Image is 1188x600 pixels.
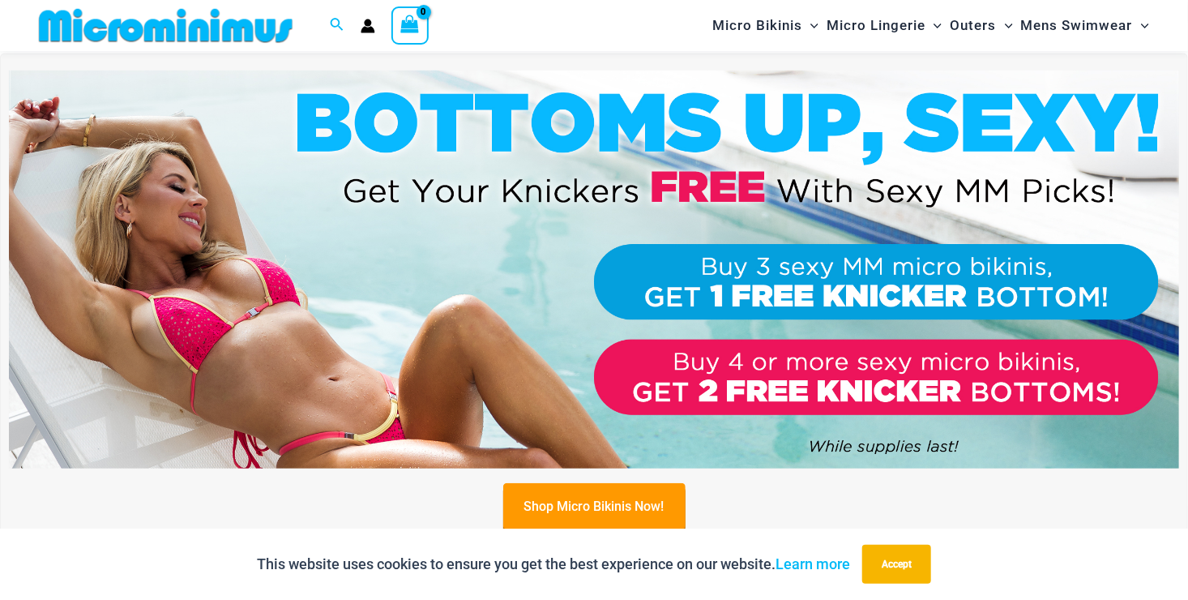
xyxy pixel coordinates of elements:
[997,5,1013,46] span: Menu Toggle
[951,5,997,46] span: Outers
[776,555,850,572] a: Learn more
[706,2,1156,49] nav: Site Navigation
[802,5,818,46] span: Menu Toggle
[708,5,823,46] a: Micro BikinisMenu ToggleMenu Toggle
[823,5,946,46] a: Micro LingerieMenu ToggleMenu Toggle
[330,15,344,36] a: Search icon link
[862,545,931,584] button: Accept
[947,5,1017,46] a: OutersMenu ToggleMenu Toggle
[1133,5,1149,46] span: Menu Toggle
[712,5,802,46] span: Micro Bikinis
[32,7,299,44] img: MM SHOP LOGO FLAT
[827,5,925,46] span: Micro Lingerie
[925,5,942,46] span: Menu Toggle
[361,19,375,33] a: Account icon link
[1021,5,1133,46] span: Mens Swimwear
[1017,5,1153,46] a: Mens SwimwearMenu ToggleMenu Toggle
[503,483,686,529] a: Shop Micro Bikinis Now!
[9,71,1179,469] img: Buy 3 or 4 Bikinis Get Free Knicker Promo
[391,6,429,44] a: View Shopping Cart, empty
[257,552,850,576] p: This website uses cookies to ensure you get the best experience on our website.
